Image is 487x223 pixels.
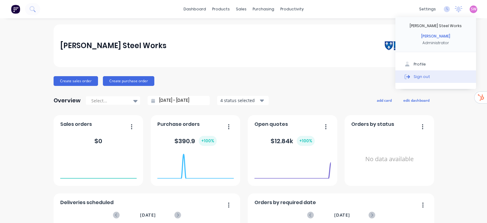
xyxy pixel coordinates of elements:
a: dashboard [180,5,209,14]
span: Sales orders [60,121,92,128]
img: Factory [11,5,20,14]
div: 4 status selected [220,97,259,104]
div: products [209,5,233,14]
div: No data available [351,130,428,188]
div: $ 390.9 [174,136,217,146]
div: Overview [54,94,81,107]
div: + 100 % [297,136,315,146]
span: Purchase orders [157,121,200,128]
button: add card [373,96,396,104]
span: Orders by status [351,121,394,128]
div: Profile [414,62,426,67]
button: Create sales order [54,76,98,86]
span: [DATE] [140,212,156,218]
div: [PERSON_NAME] Steel Works [60,40,166,52]
div: productivity [277,5,307,14]
div: purchasing [250,5,277,14]
button: Create purchase order [103,76,154,86]
button: Profile [395,58,476,70]
div: Administrator [422,40,449,46]
div: [PERSON_NAME] Steel Works [410,23,462,29]
div: $ 12.84k [271,136,315,146]
div: $ 0 [94,136,102,146]
button: 4 status selected [217,96,269,105]
button: Sign out [395,70,476,83]
div: settings [416,5,439,14]
div: [PERSON_NAME] [421,34,450,39]
span: [DATE] [334,212,350,218]
img: Rogers Steel Works [384,41,427,51]
span: SW [471,6,476,12]
div: sales [233,5,250,14]
div: + 100 % [199,136,217,146]
span: Open quotes [254,121,288,128]
button: edit dashboard [399,96,433,104]
div: Sign out [414,74,430,79]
